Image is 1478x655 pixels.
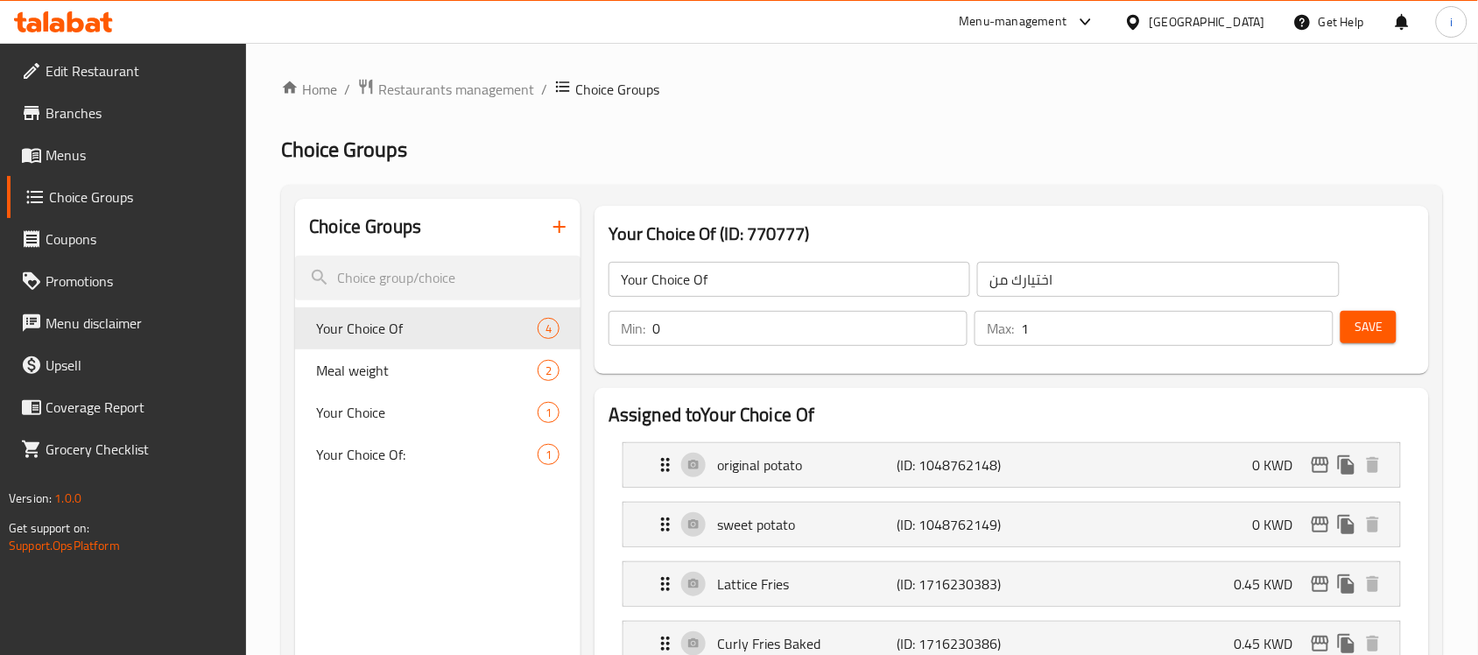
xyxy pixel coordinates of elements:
[1235,574,1307,595] p: 0.45 KWD
[1334,452,1360,478] button: duplicate
[46,355,233,376] span: Upsell
[1253,454,1307,475] p: 0 KWD
[46,60,233,81] span: Edit Restaurant
[316,318,538,339] span: Your Choice Of
[538,360,560,381] div: Choices
[1360,571,1386,597] button: delete
[717,454,897,475] p: original potato
[46,102,233,123] span: Branches
[1253,514,1307,535] p: 0 KWD
[46,229,233,250] span: Coupons
[7,218,247,260] a: Coupons
[1235,633,1307,654] p: 0.45 KWD
[575,79,659,100] span: Choice Groups
[609,402,1415,428] h2: Assigned to Your Choice Of
[344,79,350,100] li: /
[1355,316,1383,338] span: Save
[1307,571,1334,597] button: edit
[7,50,247,92] a: Edit Restaurant
[7,386,247,428] a: Coverage Report
[281,79,337,100] a: Home
[717,574,897,595] p: Lattice Fries
[316,402,538,423] span: Your Choice
[538,318,560,339] div: Choices
[1307,452,1334,478] button: edit
[7,344,247,386] a: Upsell
[538,363,559,379] span: 2
[309,214,421,240] h2: Choice Groups
[1360,452,1386,478] button: delete
[357,78,534,101] a: Restaurants management
[609,495,1415,554] li: Expand
[46,313,233,334] span: Menu disclaimer
[54,487,81,510] span: 1.0.0
[717,514,897,535] p: sweet potato
[538,402,560,423] div: Choices
[7,176,247,218] a: Choice Groups
[46,439,233,460] span: Grocery Checklist
[1450,12,1453,32] span: i
[7,92,247,134] a: Branches
[1307,511,1334,538] button: edit
[538,447,559,463] span: 1
[1334,511,1360,538] button: duplicate
[541,79,547,100] li: /
[7,302,247,344] a: Menu disclaimer
[987,318,1014,339] p: Max:
[9,487,52,510] span: Version:
[897,633,1017,654] p: (ID: 1716230386)
[49,187,233,208] span: Choice Groups
[609,554,1415,614] li: Expand
[1341,311,1397,343] button: Save
[46,271,233,292] span: Promotions
[538,444,560,465] div: Choices
[295,256,581,300] input: search
[538,405,559,421] span: 1
[9,534,120,557] a: Support.OpsPlatform
[1150,12,1265,32] div: [GEOGRAPHIC_DATA]
[7,428,247,470] a: Grocery Checklist
[46,397,233,418] span: Coverage Report
[7,260,247,302] a: Promotions
[897,514,1017,535] p: (ID: 1048762149)
[623,443,1400,487] div: Expand
[621,318,645,339] p: Min:
[316,360,538,381] span: Meal weight
[897,454,1017,475] p: (ID: 1048762148)
[1360,511,1386,538] button: delete
[281,130,407,169] span: Choice Groups
[623,562,1400,606] div: Expand
[46,144,233,166] span: Menus
[623,503,1400,546] div: Expand
[897,574,1017,595] p: (ID: 1716230383)
[1334,571,1360,597] button: duplicate
[609,220,1415,248] h3: Your Choice Of (ID: 770777)
[609,435,1415,495] li: Expand
[281,78,1443,101] nav: breadcrumb
[960,11,1067,32] div: Menu-management
[9,517,89,539] span: Get support on:
[295,307,581,349] div: Your Choice Of4
[717,633,897,654] p: Curly Fries Baked
[316,444,538,465] span: Your Choice Of:
[295,433,581,475] div: Your Choice Of:1
[295,349,581,391] div: Meal weight2
[378,79,534,100] span: Restaurants management
[7,134,247,176] a: Menus
[295,391,581,433] div: Your Choice1
[538,320,559,337] span: 4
